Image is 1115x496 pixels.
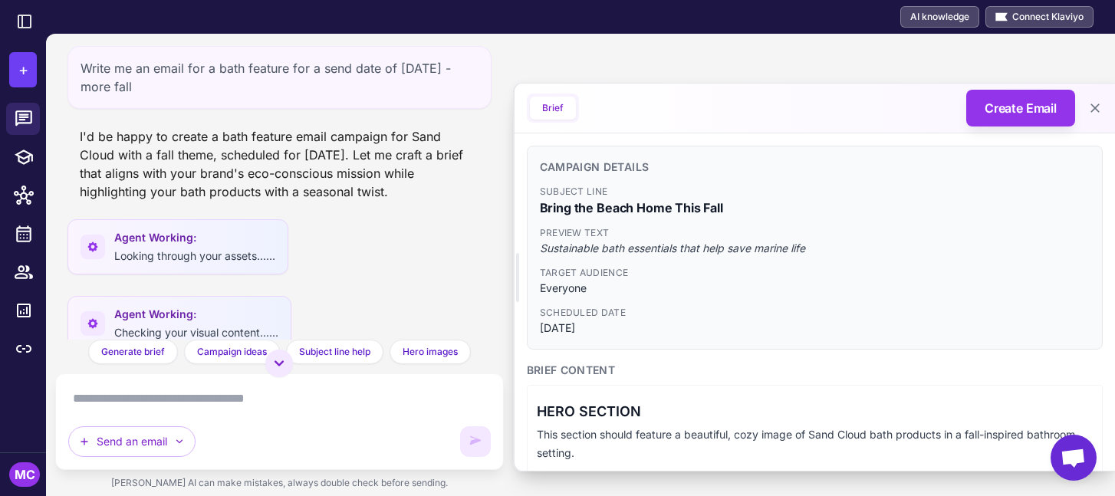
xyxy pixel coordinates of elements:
[1051,435,1097,481] a: Open chat
[390,340,471,364] button: Hero images
[540,266,1090,280] span: Target Audience
[68,426,196,457] button: Send an email
[966,90,1075,126] button: Create Email
[9,52,37,87] button: +
[1012,10,1084,24] span: Connect Klaviyo
[537,401,1093,422] h3: HERO SECTION
[540,185,1090,199] span: Subject Line
[184,340,280,364] button: Campaign ideas
[540,306,1090,320] span: Scheduled Date
[286,340,383,364] button: Subject line help
[18,58,28,81] span: +
[55,470,504,496] div: [PERSON_NAME] AI can make mistakes, always double check before sending.
[540,240,1090,257] span: Sustainable bath essentials that help save marine life
[537,425,1093,462] p: This section should feature a beautiful, cozy image of Sand Cloud bath products in a fall-inspire...
[114,306,278,323] span: Agent Working:
[540,280,1090,297] span: Everyone
[88,340,178,364] button: Generate brief
[527,362,1103,379] h3: Brief Content
[530,97,576,120] button: Brief
[537,468,1093,484] h4: Copy
[101,345,165,359] span: Generate brief
[540,320,1090,337] span: [DATE]
[197,345,267,359] span: Campaign ideas
[114,229,275,246] span: Agent Working:
[9,462,40,487] div: MC
[985,99,1057,117] span: Create Email
[114,326,278,339] span: Checking your visual content......
[540,159,1090,176] h3: Campaign Details
[540,226,1090,240] span: Preview Text
[299,345,370,359] span: Subject line help
[67,46,492,109] div: Write me an email for a bath feature for a send date of [DATE] - more fall
[985,6,1094,28] button: Connect Klaviyo
[403,345,458,359] span: Hero images
[67,121,492,207] div: I'd be happy to create a bath feature email campaign for Sand Cloud with a fall theme, scheduled ...
[540,199,1090,217] span: Bring the Beach Home This Fall
[900,6,979,28] a: AI knowledge
[114,249,275,262] span: Looking through your assets......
